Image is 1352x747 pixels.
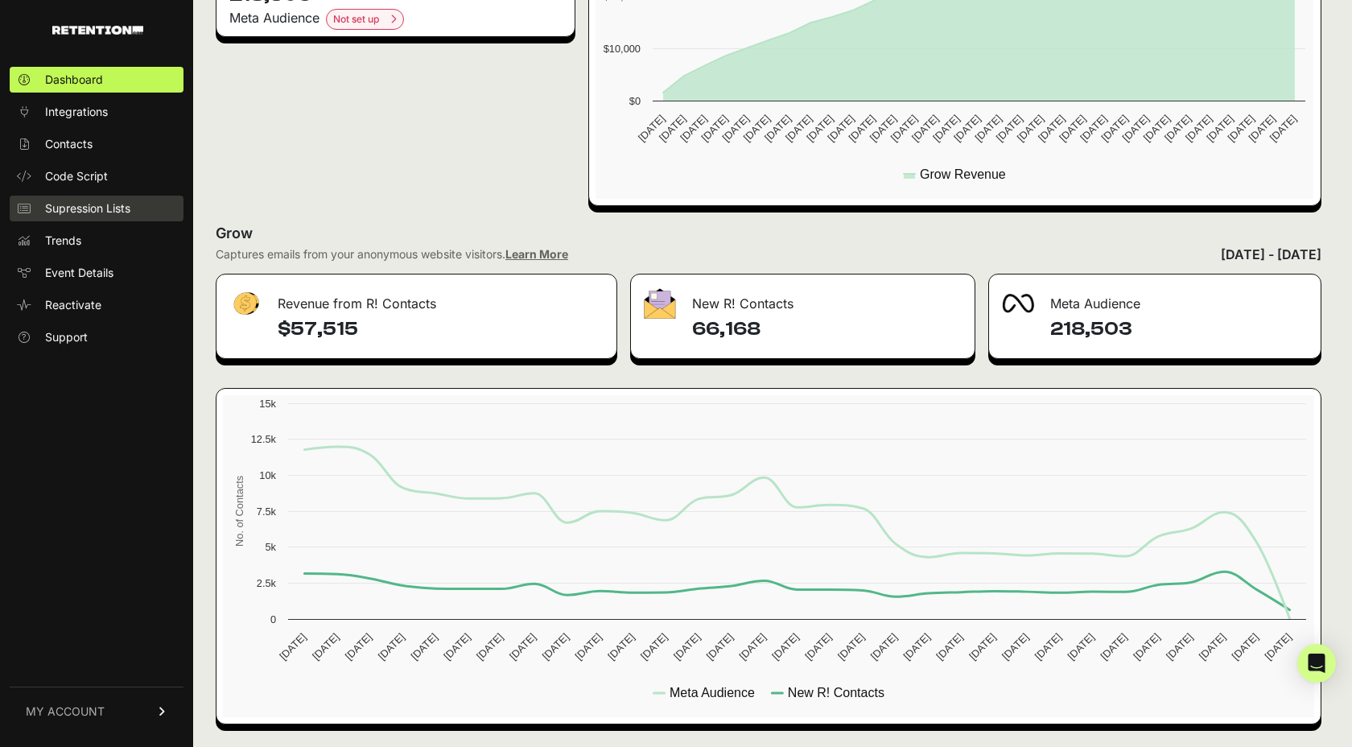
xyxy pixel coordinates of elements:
[257,506,277,518] text: 7.5k
[605,631,637,662] text: [DATE]
[573,631,604,662] text: [DATE]
[265,541,276,553] text: 5k
[901,631,933,662] text: [DATE]
[931,113,962,144] text: [DATE]
[989,274,1321,323] div: Meta Audience
[769,631,801,662] text: [DATE]
[10,324,183,350] a: Support
[10,260,183,286] a: Event Details
[270,613,276,625] text: 0
[259,398,276,410] text: 15k
[631,274,974,323] div: New R! Contacts
[636,113,667,144] text: [DATE]
[699,113,731,144] text: [DATE]
[657,113,688,144] text: [DATE]
[644,288,676,319] img: fa-envelope-19ae18322b30453b285274b1b8af3d052b27d846a4fbe8435d1a52b978f639a2.png
[1205,113,1236,144] text: [DATE]
[10,292,183,318] a: Reactivate
[678,113,710,144] text: [DATE]
[826,113,857,144] text: [DATE]
[934,631,965,662] text: [DATE]
[1131,631,1162,662] text: [DATE]
[540,631,571,662] text: [DATE]
[216,246,568,262] div: Captures emails from your anonymous website visitors.
[952,113,983,144] text: [DATE]
[45,297,101,313] span: Reactivate
[671,631,703,662] text: [DATE]
[1262,631,1293,662] text: [DATE]
[835,631,867,662] text: [DATE]
[868,631,900,662] text: [DATE]
[868,113,899,144] text: [DATE]
[967,631,998,662] text: [DATE]
[1002,294,1034,313] img: fa-meta-2f981b61bb99beabf952f7030308934f19ce035c18b003e963880cc3fabeebb7.png
[10,131,183,157] a: Contacts
[737,631,769,662] text: [DATE]
[229,8,562,30] div: Meta Audience
[629,95,641,107] text: $0
[802,631,834,662] text: [DATE]
[45,104,108,120] span: Integrations
[1050,316,1308,342] h4: 218,503
[257,577,277,589] text: 2.5k
[1183,113,1214,144] text: [DATE]
[45,72,103,88] span: Dashboard
[670,686,755,700] text: Meta Audience
[26,704,105,720] span: MY ACCOUNT
[1098,631,1129,662] text: [DATE]
[1078,113,1110,144] text: [DATE]
[277,631,308,662] text: [DATE]
[10,196,183,221] a: Supression Lists
[1164,631,1195,662] text: [DATE]
[973,113,1004,144] text: [DATE]
[408,631,439,662] text: [DATE]
[45,136,93,152] span: Contacts
[474,631,505,662] text: [DATE]
[720,113,752,144] text: [DATE]
[1197,631,1228,662] text: [DATE]
[1066,631,1097,662] text: [DATE]
[1099,113,1131,144] text: [DATE]
[376,631,407,662] text: [DATE]
[1226,113,1257,144] text: [DATE]
[10,99,183,125] a: Integrations
[909,113,941,144] text: [DATE]
[507,631,538,662] text: [DATE]
[604,43,641,55] text: $10,000
[10,228,183,254] a: Trends
[216,274,616,323] div: Revenue from R! Contacts
[762,113,793,144] text: [DATE]
[45,329,88,345] span: Support
[692,316,961,342] h4: 66,168
[638,631,670,662] text: [DATE]
[310,631,341,662] text: [DATE]
[805,113,836,144] text: [DATE]
[1230,631,1261,662] text: [DATE]
[847,113,878,144] text: [DATE]
[1247,113,1278,144] text: [DATE]
[1033,631,1064,662] text: [DATE]
[441,631,472,662] text: [DATE]
[888,113,920,144] text: [DATE]
[10,67,183,93] a: Dashboard
[704,631,736,662] text: [DATE]
[251,433,277,445] text: 12.5k
[1000,631,1031,662] text: [DATE]
[1015,113,1046,144] text: [DATE]
[10,163,183,189] a: Code Script
[216,222,1321,245] h2: Grow
[229,288,262,320] img: fa-dollar-13500eef13a19c4ab2b9ed9ad552e47b0d9fc28b02b83b90ba0e00f96d6372e9.png
[278,316,604,342] h4: $57,515
[505,247,568,261] a: Learn More
[259,469,276,481] text: 10k
[788,686,884,700] text: New R! Contacts
[10,687,183,736] a: MY ACCOUNT
[1057,113,1088,144] text: [DATE]
[52,26,143,35] img: Retention.com
[1036,113,1067,144] text: [DATE]
[920,167,1006,181] text: Grow Revenue
[994,113,1025,144] text: [DATE]
[45,200,130,217] span: Supression Lists
[233,476,245,547] text: No. of Contacts
[1221,245,1321,264] div: [DATE] - [DATE]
